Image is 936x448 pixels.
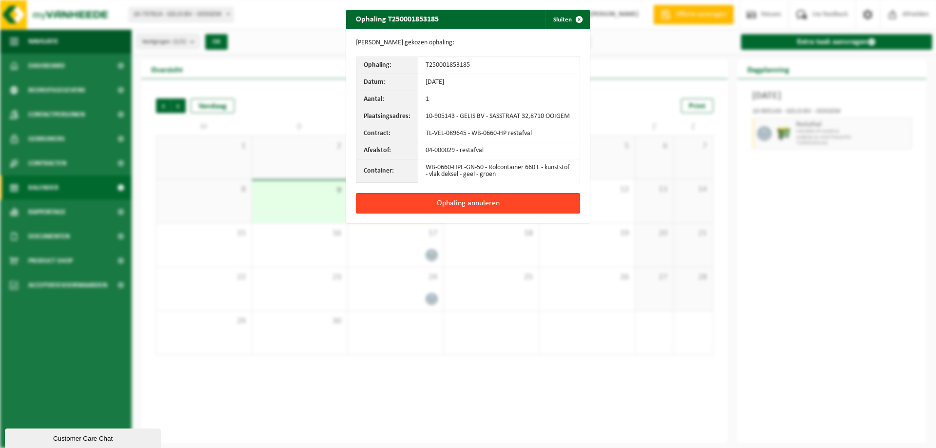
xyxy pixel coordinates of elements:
td: 04-000029 - restafval [418,142,580,159]
th: Contract: [356,125,418,142]
td: [DATE] [418,74,580,91]
th: Aantal: [356,91,418,108]
p: [PERSON_NAME] gekozen ophaling: [356,39,580,47]
td: 1 [418,91,580,108]
th: Container: [356,159,418,183]
button: Sluiten [546,10,589,29]
button: Ophaling annuleren [356,193,580,214]
th: Ophaling: [356,57,418,74]
th: Plaatsingsadres: [356,108,418,125]
th: Afvalstof: [356,142,418,159]
td: WB-0660-HPE-GN-50 - Rolcontainer 660 L - kunststof - vlak deksel - geel - groen [418,159,580,183]
iframe: chat widget [5,427,163,448]
th: Datum: [356,74,418,91]
td: TL-VEL-089645 - WB-0660-HP restafval [418,125,580,142]
td: 10-905143 - GELIS BV - SASSTRAAT 32,8710 OOIGEM [418,108,580,125]
h2: Ophaling T250001853185 [346,10,448,28]
td: T250001853185 [418,57,580,74]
